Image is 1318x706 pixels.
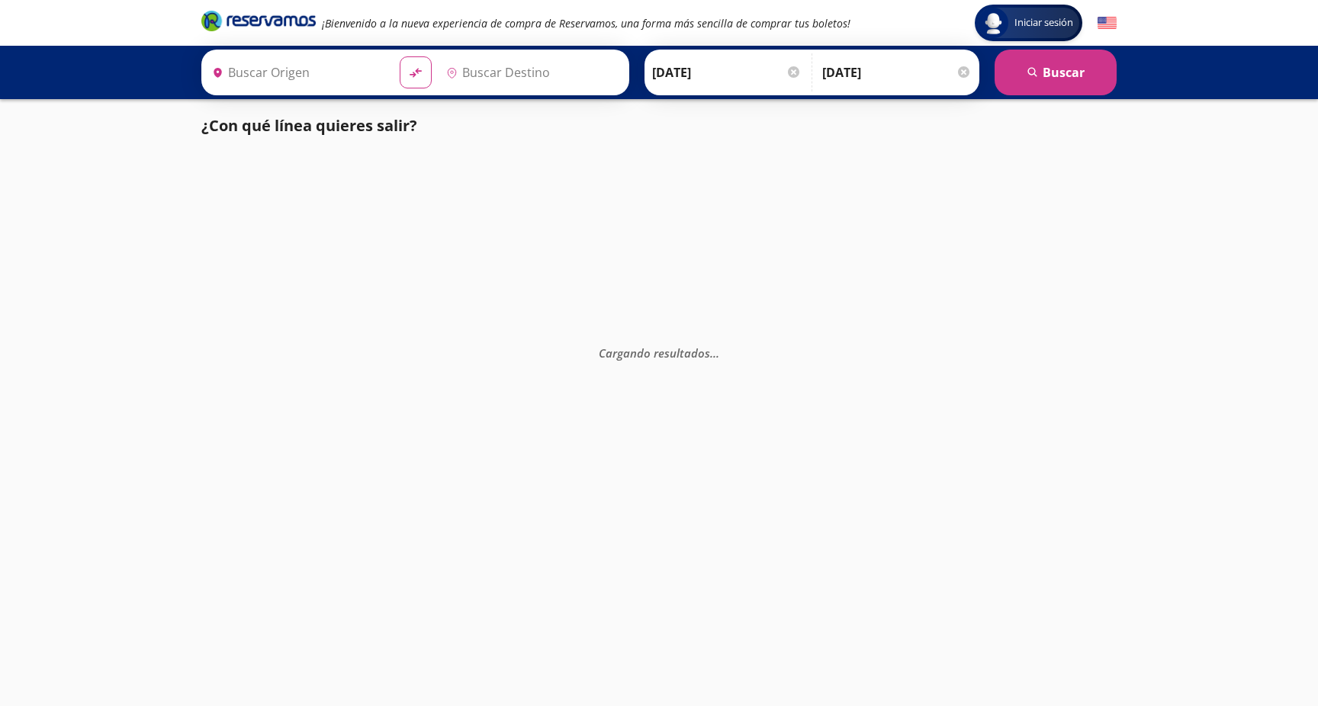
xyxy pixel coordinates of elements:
[652,53,802,91] input: Elegir Fecha
[440,53,622,91] input: Buscar Destino
[201,9,316,32] i: Brand Logo
[995,50,1117,95] button: Buscar
[599,345,719,361] em: Cargando resultados
[716,345,719,361] span: .
[1098,14,1117,33] button: English
[206,53,387,91] input: Buscar Origen
[1008,15,1079,30] span: Iniciar sesión
[322,16,850,30] em: ¡Bienvenido a la nueva experiencia de compra de Reservamos, una forma más sencilla de comprar tus...
[201,9,316,37] a: Brand Logo
[201,114,417,137] p: ¿Con qué línea quieres salir?
[710,345,713,361] span: .
[822,53,972,91] input: Opcional
[713,345,716,361] span: .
